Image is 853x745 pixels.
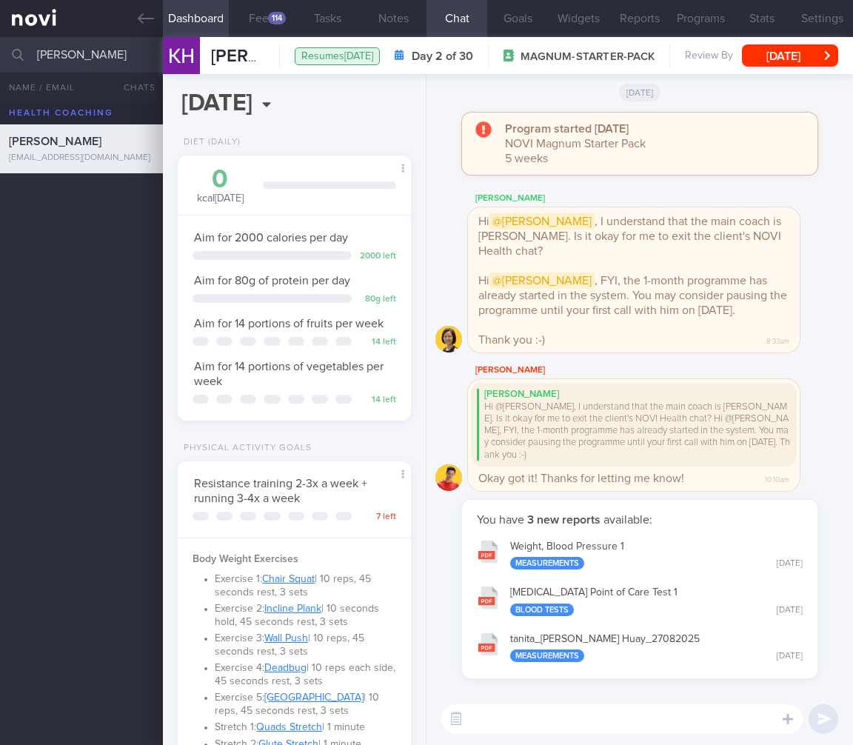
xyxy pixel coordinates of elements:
span: Hi , FYI, the 1-month programme has already started in the system. You may consider pausing the p... [478,273,787,316]
div: Measurements [510,557,584,569]
div: [DATE] [777,605,803,616]
button: tanita_[PERSON_NAME] Huay_27082025 Measurements [DATE] [469,624,810,670]
div: 7 left [359,512,396,523]
span: NOVI Magnum Starter Pack [505,138,646,150]
div: Blood Tests [510,604,574,616]
div: 80 g left [359,294,396,305]
div: [PERSON_NAME] [477,389,791,401]
a: Incline Plank [264,604,321,614]
span: MAGNUM-STARTER-PACK [521,50,655,64]
div: [EMAIL_ADDRESS][DOMAIN_NAME] [9,153,154,164]
span: 5 weeks [505,153,548,164]
span: 10:10am [765,471,789,485]
div: 14 left [359,337,396,348]
span: 8:33am [766,333,789,347]
span: Thank you :-) [478,334,545,346]
span: [PERSON_NAME] [211,47,349,65]
a: Deadbug [264,663,307,673]
li: Exercise 2: | 10 seconds hold, 45 seconds rest, 3 sets [215,599,396,629]
li: Exercise 1: | 10 reps, 45 seconds rest, 3 sets [215,569,396,599]
button: Weight, Blood Pressure 1 Measurements [DATE] [469,531,810,578]
span: Aim for 14 portions of vegetables per week [194,361,384,387]
span: Okay got it! Thanks for letting me know! [478,472,684,484]
p: You have available: [477,512,803,527]
div: kcal [DATE] [193,167,248,206]
li: Stretch 1: | 1 minute [215,718,396,735]
div: 114 [268,12,286,24]
div: [DATE] [777,558,803,569]
a: Chair Squat [262,574,315,584]
div: Weight, Blood Pressure 1 [510,541,803,570]
strong: Body Weight Exercises [193,554,298,564]
span: @[PERSON_NAME] [489,273,595,289]
div: tanita_ [PERSON_NAME] Huay_ 27082025 [510,633,803,663]
strong: 3 new reports [524,514,603,526]
li: Exercise 4: | 10 reps each side, 45 seconds rest, 3 sets [215,658,396,688]
span: @[PERSON_NAME] [489,213,595,230]
span: Review By [685,50,733,63]
span: [DATE] [619,84,661,101]
div: 2000 left [359,251,396,262]
div: [PERSON_NAME] [468,190,844,207]
div: Measurements [510,649,584,662]
span: Aim for 2000 calories per day [194,232,348,244]
button: [DATE] [742,44,838,67]
strong: Program started [DATE] [505,123,629,135]
li: Exercise 5: | 10 reps, 45 seconds rest, 3 sets [215,688,396,718]
div: Diet (Daily) [178,137,241,148]
div: 14 left [359,395,396,406]
span: Aim for 80g of protein per day [194,275,350,287]
button: [MEDICAL_DATA] Point of Care Test 1 Blood Tests [DATE] [469,577,810,624]
a: Wall Push [264,633,308,644]
li: Exercise 3: | 10 reps, 45 seconds rest, 3 sets [215,629,396,658]
span: Resistance training 2-3x a week + running 3-4x a week [194,478,367,504]
span: [PERSON_NAME] [9,136,101,147]
span: Hi , I understand that the main coach is [PERSON_NAME]. Is it okay for me to exit the client's NO... [478,213,781,257]
div: [DATE] [777,651,803,662]
strong: Day 2 of 30 [412,49,473,64]
a: [GEOGRAPHIC_DATA] [264,692,364,703]
div: 0 [193,167,248,193]
button: Chats [104,73,163,102]
div: [PERSON_NAME] [468,361,844,379]
span: Aim for 14 portions of fruits per week [194,318,384,330]
div: Resumes [DATE] [295,47,380,66]
div: Physical Activity Goals [178,443,312,454]
div: Hi @[PERSON_NAME], I understand that the main coach is [PERSON_NAME]. Is it okay for me to exit t... [477,401,791,461]
a: Quads Stretch [256,722,322,732]
div: [MEDICAL_DATA] Point of Care Test 1 [510,587,803,616]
